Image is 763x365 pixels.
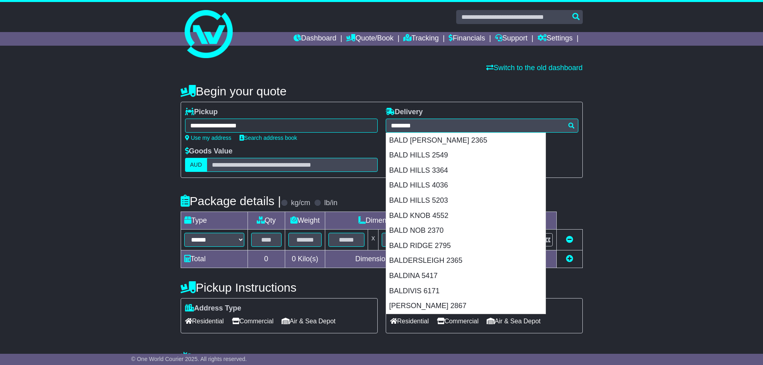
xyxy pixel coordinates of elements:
label: Goods Value [185,147,233,156]
div: BALDIVIS 6171 [386,284,546,299]
span: Residential [390,315,429,327]
span: Air & Sea Depot [282,315,336,327]
a: Search address book [240,135,297,141]
label: Delivery [386,108,423,117]
a: Settings [538,32,573,46]
td: Total [181,250,248,268]
div: BALD HILLS 4036 [386,178,546,193]
a: Tracking [403,32,439,46]
h4: Package details | [181,194,281,208]
a: Support [495,32,527,46]
span: Commercial [232,315,274,327]
label: Pickup [185,108,218,117]
a: Financials [449,32,485,46]
div: BALD RIDGE 2795 [386,238,546,254]
div: BALD [PERSON_NAME] 2365 [386,133,546,148]
typeahead: Please provide city [386,119,578,133]
a: Dashboard [294,32,336,46]
div: [PERSON_NAME] 2867 [386,298,546,314]
a: Quote/Book [346,32,393,46]
td: 0 [248,250,285,268]
h4: Warranty & Insurance [181,351,583,365]
span: Commercial [437,315,479,327]
a: Remove this item [566,236,573,244]
h4: Begin your quote [181,85,583,98]
div: BALD KNOB 4552 [386,208,546,224]
td: Qty [248,212,285,230]
div: BALD HILLS 5203 [386,193,546,208]
div: BALD NOB 2370 [386,223,546,238]
span: Air & Sea Depot [487,315,541,327]
h4: Pickup Instructions [181,281,378,294]
td: Dimensions (L x W x H) [325,212,474,230]
label: kg/cm [291,199,310,208]
a: Use my address [185,135,232,141]
div: BALDERSLEIGH 2365 [386,253,546,268]
label: Address Type [185,304,242,313]
td: Type [181,212,248,230]
div: BALD HILLS 2549 [386,148,546,163]
td: Kilo(s) [285,250,325,268]
td: Weight [285,212,325,230]
td: Dimensions in Centimetre(s) [325,250,474,268]
span: 0 [292,255,296,263]
label: AUD [185,158,207,172]
a: Add new item [566,255,573,263]
span: © One World Courier 2025. All rights reserved. [131,356,247,362]
a: Switch to the old dashboard [486,64,582,72]
span: Residential [185,315,224,327]
label: lb/in [324,199,337,208]
td: x [368,230,378,250]
div: BALDINA 5417 [386,268,546,284]
div: BALD HILLS 3364 [386,163,546,178]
